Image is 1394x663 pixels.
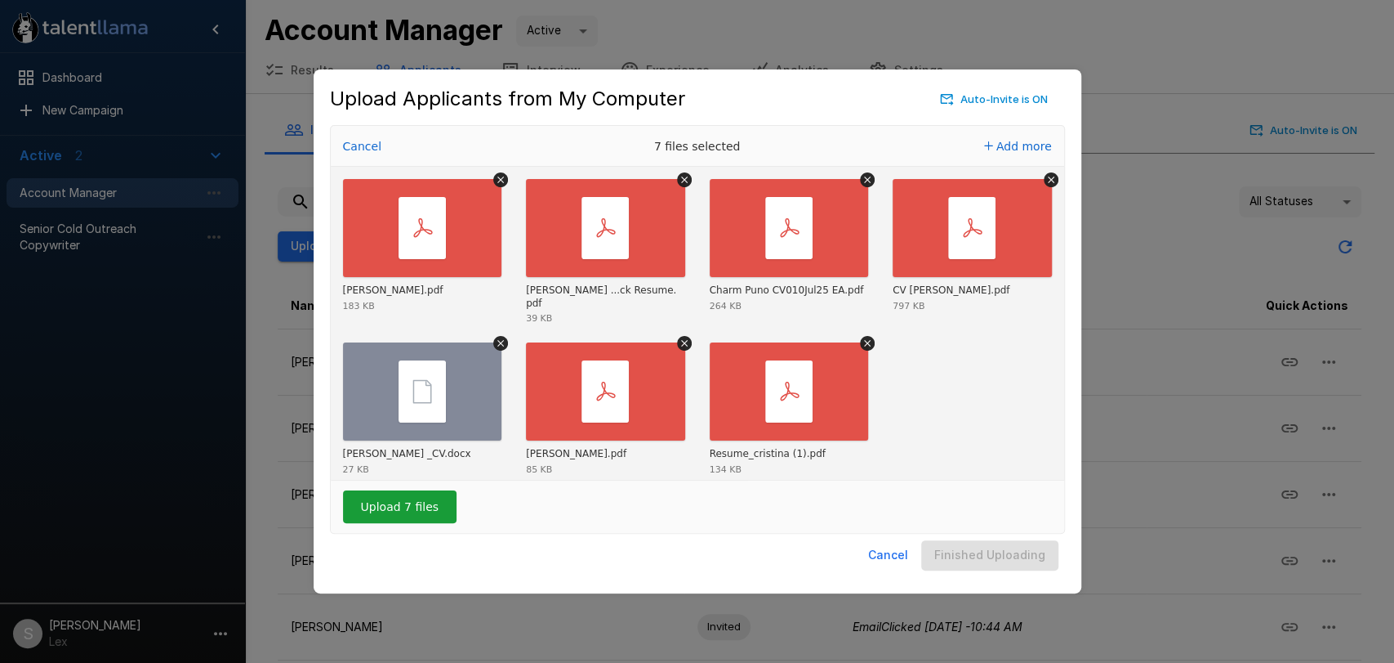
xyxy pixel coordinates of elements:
[710,465,742,474] div: 134 KB
[710,284,864,298] div: Charm Puno CV010Jul25 EA.pdf
[526,448,626,461] div: Anna_Marcelo_ Resume.pdf
[493,172,508,187] button: Remove file
[526,314,552,323] div: 39 KB
[677,172,692,187] button: Remove file
[862,540,915,571] button: Cancel
[1044,172,1058,187] button: Remove file
[860,172,875,187] button: Remove file
[343,302,375,311] div: 183 KB
[338,135,386,158] button: Cancel
[710,448,826,461] div: Resume_cristina (1).pdf
[343,284,443,298] div: ROSAL ANASTACIO.pdf
[893,284,1009,298] div: CV Jabiniao.pdf
[526,465,552,474] div: 85 KB
[343,465,369,474] div: 27 KB
[343,491,457,523] button: Upload 7 files
[575,126,820,167] div: 7 files selected
[860,336,875,351] button: Remove file
[996,140,1052,153] span: Add more
[937,87,1052,112] button: Auto-Invite is ON
[710,302,742,311] div: 264 KB
[526,284,681,310] div: Caranto, Niel Patrick Resume.pdf
[330,125,1065,534] div: Uppy Dashboard
[978,135,1058,158] button: Add more files
[893,302,924,311] div: 797 KB
[677,336,692,351] button: Remove file
[330,86,685,112] h5: Upload Applicants from My Computer
[493,336,508,351] button: Remove file
[343,448,471,461] div: Sanciangco, Ray _CV.docx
